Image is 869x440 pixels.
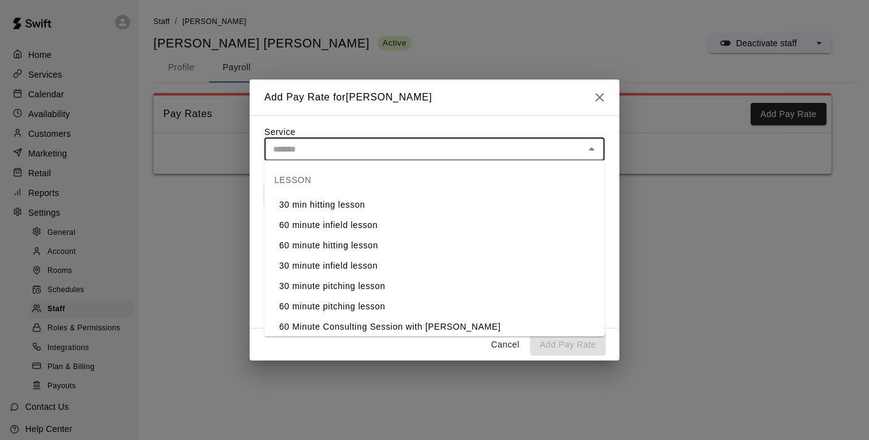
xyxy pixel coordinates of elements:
li: 60 minute infield lesson [264,215,605,235]
button: Cancel [486,333,525,356]
h2: Add Pay Rate for [PERSON_NAME] [250,79,447,115]
div: LESSON [264,165,605,195]
li: 30 minute infield lesson [264,256,605,276]
li: 60 minute pitching lesson [264,296,605,317]
button: Close [583,141,600,158]
li: 60 Minute Consulting Session with [PERSON_NAME] [264,317,605,337]
li: 30 minute pitching lesson [264,276,605,296]
label: Service [264,127,296,137]
li: 30 min hitting lesson [264,195,605,215]
li: 60 minute hitting lesson [264,235,605,256]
